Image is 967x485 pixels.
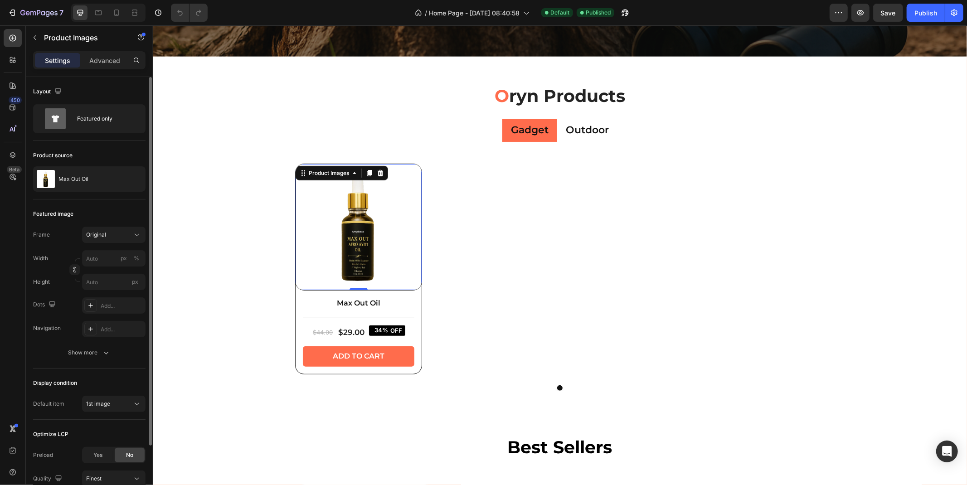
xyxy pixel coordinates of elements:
span: 1st image [86,400,110,407]
div: $44.00 [159,302,181,312]
div: Featured image [33,210,73,218]
p: Gadget [358,98,396,112]
span: Original [86,231,106,239]
button: Publish [907,4,945,22]
div: Layout [33,86,63,98]
span: Yes [93,451,102,459]
span: Best Sellers [355,411,460,432]
div: Product Images [154,144,198,152]
div: Optimize LCP [33,430,68,438]
span: O [342,60,356,81]
button: px [131,253,142,264]
button: Add to cart [150,321,262,341]
p: Advanced [89,56,120,65]
div: Publish [914,8,937,18]
span: Default [550,9,569,17]
div: Display condition [33,379,77,387]
div: Add to cart [180,326,232,336]
div: Undo/Redo [171,4,208,22]
h2: ryn Products [268,58,547,82]
p: Product Images [44,32,121,43]
button: 1st image [82,396,146,412]
div: Show more [68,348,111,357]
span: Home Page - [DATE] 08:40:58 [429,8,520,18]
p: Outdoor [413,98,456,112]
div: Navigation [33,324,61,332]
label: Height [33,278,50,286]
button: Save [873,4,903,22]
h1: Max Out Oil [150,272,262,284]
div: Dots [33,299,58,311]
div: $29.00 [185,301,213,313]
p: Max Out Oil [58,176,88,182]
div: Featured only [77,108,132,129]
div: Add... [101,302,143,310]
div: Default item [33,400,64,408]
p: Settings [45,56,70,65]
div: Quality [33,473,64,485]
div: % [134,254,139,262]
button: Dot [404,360,410,365]
input: px [82,274,146,290]
div: Add... [101,325,143,334]
div: px [121,254,127,262]
iframe: Design area [153,25,967,485]
button: Original [82,227,146,243]
img: product feature img [37,170,55,188]
label: Frame [33,231,50,239]
span: px [132,278,138,285]
p: 7 [59,7,63,18]
div: Preload [33,451,53,459]
div: 34% [221,300,236,310]
div: Open Intercom Messenger [936,441,958,462]
span: No [126,451,133,459]
span: Published [586,9,611,17]
div: Product source [33,151,73,160]
span: / [425,8,427,18]
span: Save [881,9,896,17]
button: 7 [4,4,68,22]
a: Max Out Oil [143,139,269,265]
div: Beta [7,166,22,173]
label: Width [33,254,48,262]
input: px% [82,250,146,267]
button: Show more [33,344,146,361]
div: OFF [236,300,251,310]
div: 450 [9,97,22,104]
button: % [118,253,129,264]
span: Finest [86,475,102,482]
